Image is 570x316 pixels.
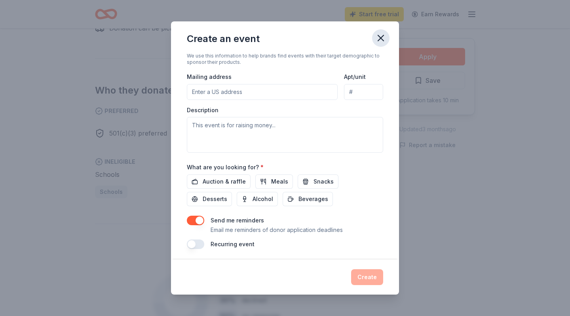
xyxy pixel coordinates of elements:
[237,192,278,206] button: Alcohol
[187,174,251,189] button: Auction & raffle
[187,84,338,100] input: Enter a US address
[187,192,232,206] button: Desserts
[298,174,338,189] button: Snacks
[255,174,293,189] button: Meals
[187,33,260,45] div: Create an event
[344,84,383,100] input: #
[187,106,218,114] label: Description
[187,163,264,171] label: What are you looking for?
[187,53,383,65] div: We use this information to help brands find events with their target demographic to sponsor their...
[271,177,288,186] span: Meals
[313,177,334,186] span: Snacks
[203,177,246,186] span: Auction & raffle
[298,194,328,204] span: Beverages
[187,73,232,81] label: Mailing address
[283,192,333,206] button: Beverages
[211,217,264,224] label: Send me reminders
[211,225,343,235] p: Email me reminders of donor application deadlines
[344,73,366,81] label: Apt/unit
[211,241,255,247] label: Recurring event
[253,194,273,204] span: Alcohol
[203,194,227,204] span: Desserts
